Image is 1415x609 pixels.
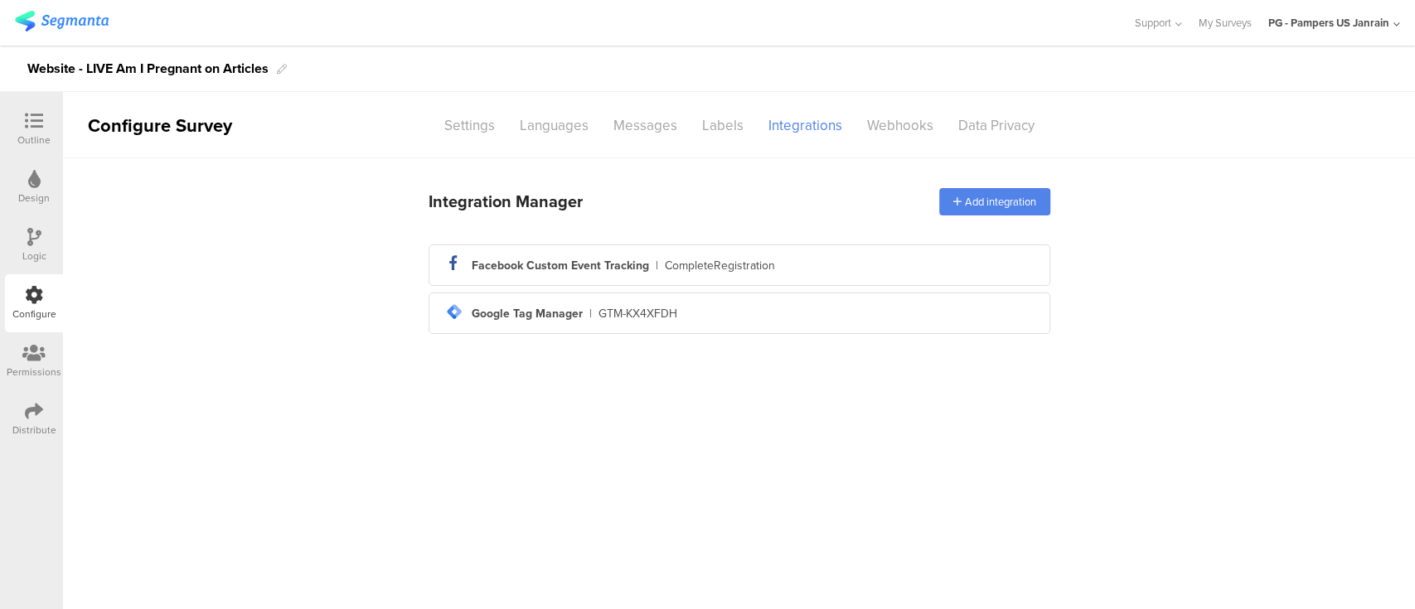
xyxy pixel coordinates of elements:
[656,257,658,274] div: |
[17,133,51,147] div: Outline
[939,188,1050,215] div: Add integration
[1268,15,1389,31] div: PG - Pampers US Janrain
[598,305,677,322] div: GTM-KX4XFDH
[12,307,56,321] div: Configure
[855,111,946,140] div: Webhooks
[27,56,269,82] div: Website - LIVE Am I Pregnant on Articles
[22,249,46,263] div: Logic
[7,365,61,379] div: Permissions
[472,257,649,274] div: Facebook Custom Event Tracking
[429,189,583,214] div: Integration Manager
[601,111,690,140] div: Messages
[756,111,855,140] div: Integrations
[946,111,1047,140] div: Data Privacy
[665,257,775,274] div: CompleteRegistration
[12,423,56,437] div: Distribute
[18,191,50,205] div: Design
[1135,15,1171,31] span: Support
[589,305,592,322] div: |
[63,112,254,139] div: Configure Survey
[507,111,601,140] div: Languages
[432,111,507,140] div: Settings
[472,305,583,322] div: Google Tag Manager
[15,11,109,31] img: segmanta logo
[690,111,756,140] div: Labels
